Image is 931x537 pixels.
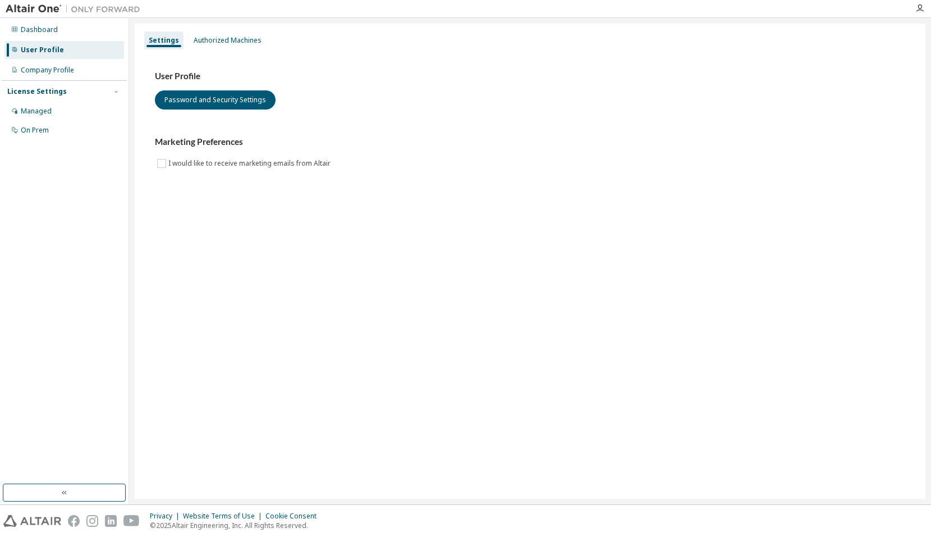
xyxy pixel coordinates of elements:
img: altair_logo.svg [3,515,61,527]
div: On Prem [21,126,49,135]
div: Website Terms of Use [183,512,265,521]
div: User Profile [21,45,64,54]
label: I would like to receive marketing emails from Altair [168,157,333,170]
div: Cookie Consent [265,512,323,521]
button: Password and Security Settings [155,90,276,110]
img: instagram.svg [86,515,98,527]
img: Altair One [6,3,146,15]
div: Privacy [150,512,183,521]
img: linkedin.svg [105,515,117,527]
div: Dashboard [21,25,58,34]
img: facebook.svg [68,515,80,527]
div: Authorized Machines [194,36,262,45]
div: License Settings [7,87,67,96]
div: Managed [21,107,52,116]
img: youtube.svg [123,515,140,527]
p: © 2025 Altair Engineering, Inc. All Rights Reserved. [150,521,323,530]
h3: User Profile [155,71,905,82]
h3: Marketing Preferences [155,136,905,148]
div: Company Profile [21,66,74,75]
div: Settings [149,36,179,45]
